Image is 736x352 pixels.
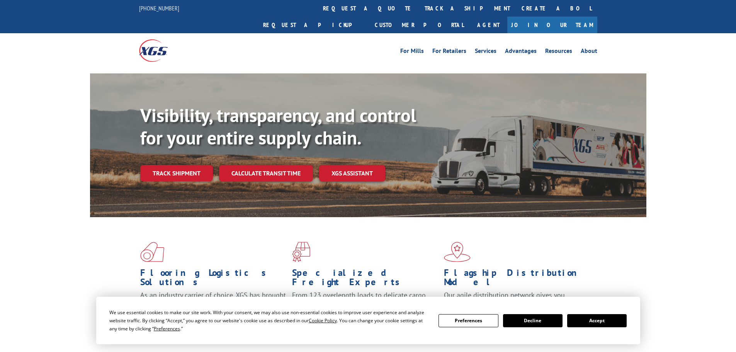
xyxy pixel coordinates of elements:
[140,268,286,291] h1: Flooring Logistics Solutions
[140,242,164,262] img: xgs-icon-total-supply-chain-intelligence-red
[292,268,438,291] h1: Specialized Freight Experts
[109,308,429,333] div: We use essential cookies to make our site work. With your consent, we may also use non-essential ...
[139,4,179,12] a: [PHONE_NUMBER]
[432,48,466,56] a: For Retailers
[140,291,286,318] span: As an industry carrier of choice, XGS has brought innovation and dedication to flooring logistics...
[505,48,537,56] a: Advantages
[292,242,310,262] img: xgs-icon-focused-on-flooring-red
[503,314,563,327] button: Decline
[545,48,572,56] a: Resources
[444,268,590,291] h1: Flagship Distribution Model
[319,165,385,182] a: XGS ASSISTANT
[475,48,496,56] a: Services
[140,103,416,150] b: Visibility, transparency, and control for your entire supply chain.
[469,17,507,33] a: Agent
[444,291,586,309] span: Our agile distribution network gives you nationwide inventory management on demand.
[292,291,438,325] p: From 123 overlength loads to delicate cargo, our experienced staff knows the best way to move you...
[257,17,369,33] a: Request a pickup
[309,317,337,324] span: Cookie Policy
[369,17,469,33] a: Customer Portal
[439,314,498,327] button: Preferences
[154,325,180,332] span: Preferences
[444,242,471,262] img: xgs-icon-flagship-distribution-model-red
[507,17,597,33] a: Join Our Team
[140,165,213,181] a: Track shipment
[400,48,424,56] a: For Mills
[581,48,597,56] a: About
[219,165,313,182] a: Calculate transit time
[567,314,627,327] button: Accept
[96,297,640,344] div: Cookie Consent Prompt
